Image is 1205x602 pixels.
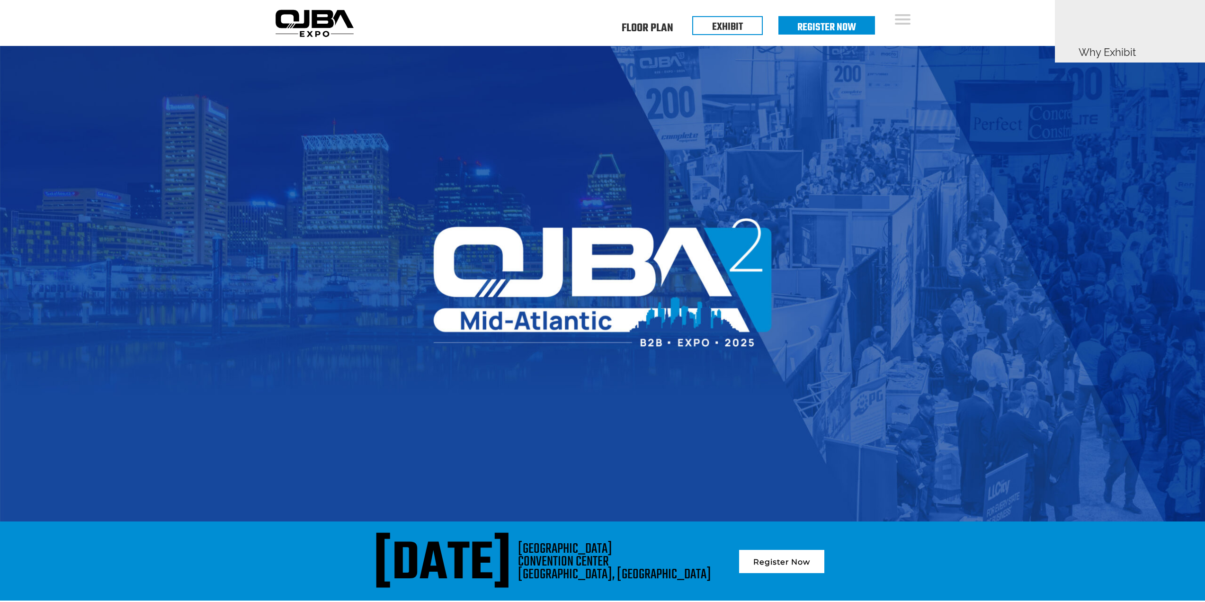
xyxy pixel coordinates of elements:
div: [DATE] [374,543,511,586]
div: [GEOGRAPHIC_DATA] CONVENTION CENTER [GEOGRAPHIC_DATA], [GEOGRAPHIC_DATA] [518,543,711,581]
a: Register Now [739,550,824,573]
a: EXHIBIT [712,19,743,35]
a: Register Now [797,19,856,36]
